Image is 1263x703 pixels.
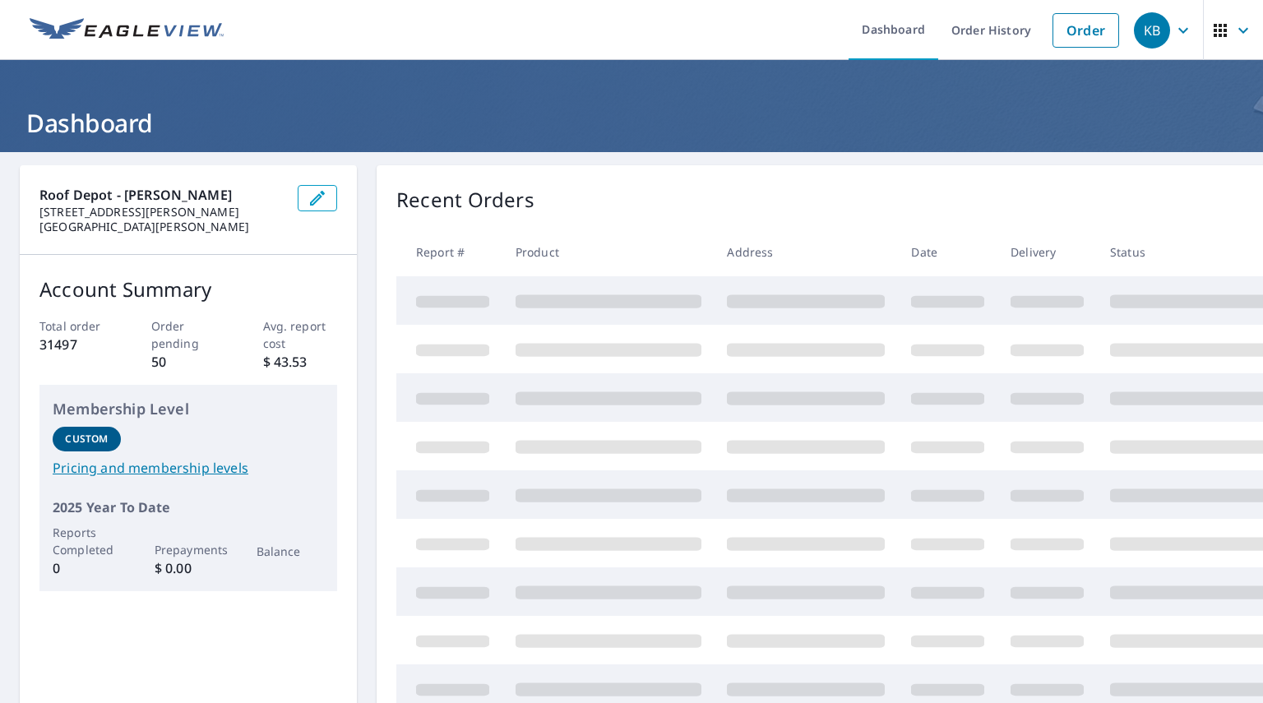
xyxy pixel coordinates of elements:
p: Avg. report cost [263,317,338,352]
a: Pricing and membership levels [53,458,324,478]
img: EV Logo [30,18,224,43]
th: Delivery [997,228,1097,276]
p: 50 [151,352,226,372]
h1: Dashboard [20,106,1243,140]
p: Account Summary [39,275,337,304]
p: Prepayments [155,541,223,558]
p: $ 43.53 [263,352,338,372]
p: Membership Level [53,398,324,420]
p: [STREET_ADDRESS][PERSON_NAME] [39,205,285,220]
p: Order pending [151,317,226,352]
div: KB [1134,12,1170,49]
th: Date [898,228,997,276]
p: [GEOGRAPHIC_DATA][PERSON_NAME] [39,220,285,234]
p: Total order [39,317,114,335]
p: Custom [65,432,108,446]
p: Reports Completed [53,524,121,558]
p: 31497 [39,335,114,354]
th: Product [502,228,715,276]
p: 0 [53,558,121,578]
p: 2025 Year To Date [53,497,324,517]
p: Roof Depot - [PERSON_NAME] [39,185,285,205]
a: Order [1052,13,1119,48]
th: Address [714,228,898,276]
p: Balance [257,543,325,560]
th: Report # [396,228,502,276]
p: Recent Orders [396,185,534,215]
p: $ 0.00 [155,558,223,578]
